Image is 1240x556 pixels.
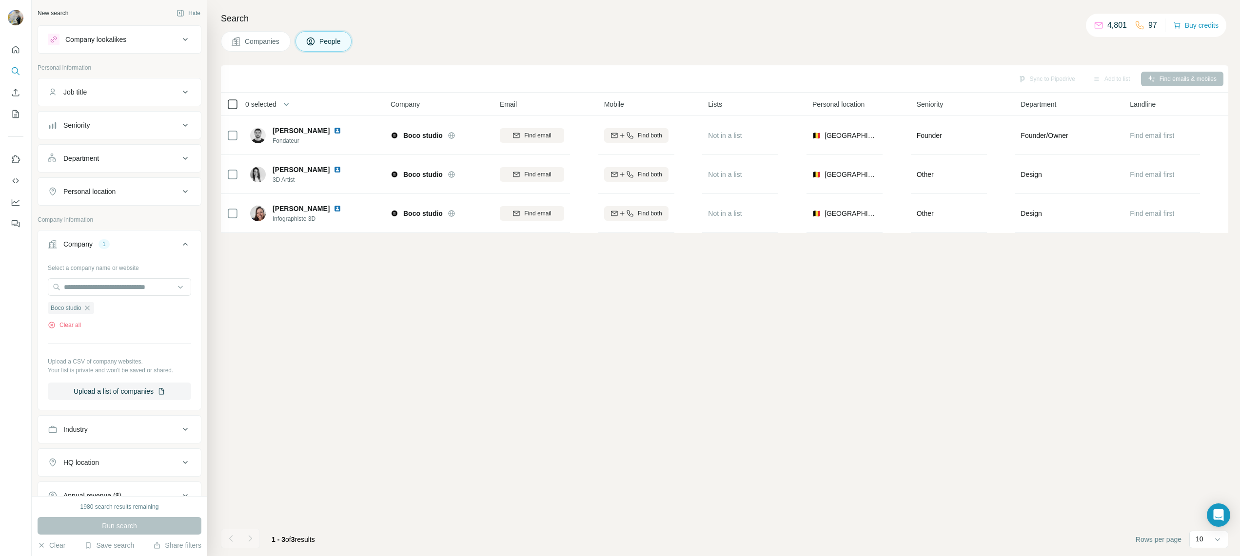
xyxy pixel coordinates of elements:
[812,170,821,179] span: 🇧🇪
[285,536,291,543] span: of
[63,491,121,500] div: Annual revenue ($)
[48,321,81,329] button: Clear all
[500,128,564,143] button: Find email
[1130,132,1174,139] span: Find email first
[334,205,341,212] img: LinkedIn logo
[638,131,662,140] span: Find both
[8,84,23,101] button: Enrich CSV
[708,132,742,139] span: Not in a list
[245,37,280,46] span: Companies
[48,357,191,366] p: Upload a CSV of company websites.
[80,502,159,511] div: 1980 search results remaining
[812,209,821,218] span: 🇧🇪
[500,99,517,109] span: Email
[272,536,285,543] span: 1 - 3
[825,170,877,179] span: [GEOGRAPHIC_DATA]
[250,167,266,182] img: Avatar
[319,37,342,46] span: People
[917,99,943,109] span: Seniority
[8,41,23,58] button: Quick start
[1130,171,1174,178] span: Find email first
[403,209,443,218] span: Boco studio
[524,209,551,218] span: Find email
[48,383,191,400] button: Upload a list of companies
[638,209,662,218] span: Find both
[524,131,551,140] span: Find email
[825,131,877,140] span: [GEOGRAPHIC_DATA]
[38,114,201,137] button: Seniority
[500,206,564,221] button: Find email
[1196,534,1203,544] p: 10
[708,210,742,217] span: Not in a list
[272,536,315,543] span: results
[65,35,126,44] div: Company lookalikes
[8,151,23,168] button: Use Surfe on LinkedIn
[273,136,353,145] span: Fondateur
[604,167,669,182] button: Find both
[221,12,1228,25] h4: Search
[273,204,330,213] span: [PERSON_NAME]
[917,132,942,139] span: Founder
[8,193,23,211] button: Dashboard
[391,132,398,139] img: Logo of Boco studio
[1148,19,1157,31] p: 97
[250,206,266,221] img: Avatar
[1207,503,1230,527] div: Open Intercom Messenger
[917,210,934,217] span: Other
[391,99,420,109] span: Company
[98,240,110,249] div: 1
[273,214,353,223] span: Infographiste 3D
[1130,210,1174,217] span: Find email first
[403,170,443,179] span: Boco studio
[38,540,65,550] button: Clear
[1021,131,1068,140] span: Founder/Owner
[273,175,353,184] span: 3D Artist
[8,172,23,190] button: Use Surfe API
[48,366,191,375] p: Your list is private and won't be saved or shared.
[708,99,722,109] span: Lists
[63,424,88,434] div: Industry
[812,99,865,109] span: Personal location
[391,171,398,178] img: Logo of Boco studio
[524,170,551,179] span: Find email
[825,209,877,218] span: [GEOGRAPHIC_DATA]
[403,131,443,140] span: Boco studio
[334,166,341,173] img: LinkedIn logo
[245,99,276,109] span: 0 selected
[84,540,134,550] button: Save search
[1107,19,1127,31] p: 4,801
[273,166,330,173] span: [PERSON_NAME]
[63,458,99,467] div: HQ location
[51,304,81,312] span: Boco studio
[8,105,23,123] button: My lists
[1130,99,1156,109] span: Landline
[38,215,201,224] p: Company information
[38,232,201,260] button: Company1
[63,239,93,249] div: Company
[638,170,662,179] span: Find both
[250,128,266,143] img: Avatar
[1021,209,1042,218] span: Design
[291,536,295,543] span: 3
[391,210,398,217] img: Logo of Boco studio
[1173,19,1219,32] button: Buy credits
[604,128,669,143] button: Find both
[8,10,23,25] img: Avatar
[63,153,99,163] div: Department
[38,63,201,72] p: Personal information
[38,147,201,170] button: Department
[63,87,87,97] div: Job title
[63,187,116,196] div: Personal location
[8,215,23,232] button: Feedback
[917,171,934,178] span: Other
[1021,99,1056,109] span: Department
[38,484,201,507] button: Annual revenue ($)
[38,451,201,474] button: HQ location
[48,260,191,272] div: Select a company name or website
[708,171,742,178] span: Not in a list
[604,206,669,221] button: Find both
[38,418,201,441] button: Industry
[500,167,564,182] button: Find email
[273,126,330,135] span: [PERSON_NAME]
[1136,535,1181,544] span: Rows per page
